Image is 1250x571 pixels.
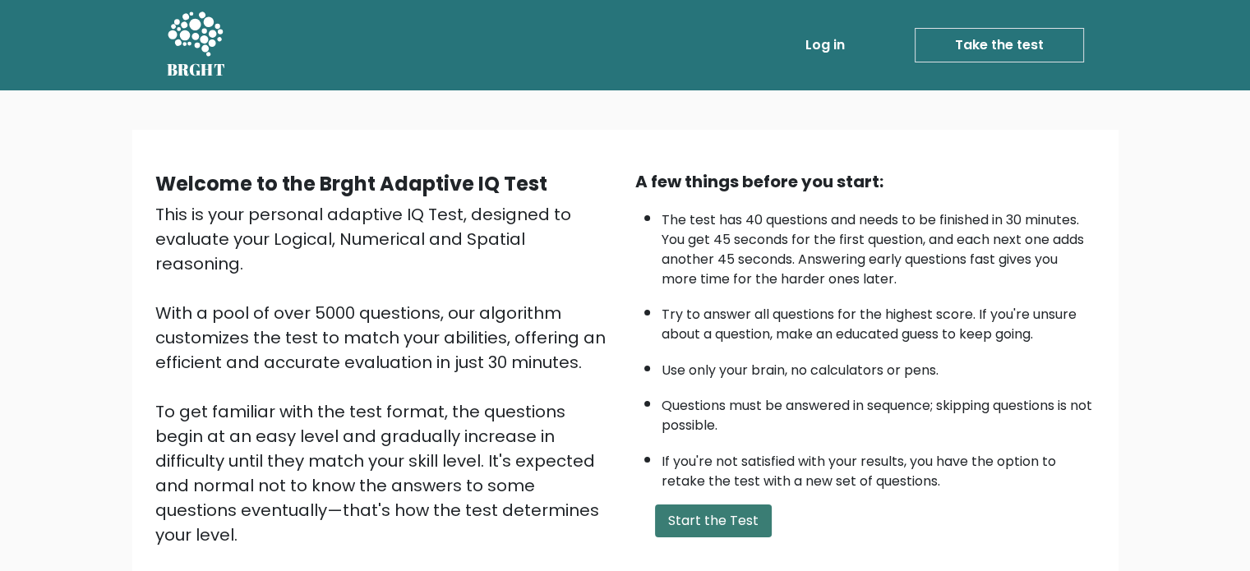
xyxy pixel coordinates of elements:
li: Questions must be answered in sequence; skipping questions is not possible. [662,388,1095,435]
li: Try to answer all questions for the highest score. If you're unsure about a question, make an edu... [662,297,1095,344]
a: Take the test [915,28,1084,62]
li: The test has 40 questions and needs to be finished in 30 minutes. You get 45 seconds for the firs... [662,202,1095,289]
a: BRGHT [167,7,226,84]
div: A few things before you start: [635,169,1095,194]
button: Start the Test [655,504,772,537]
h5: BRGHT [167,60,226,80]
a: Log in [799,29,851,62]
b: Welcome to the Brght Adaptive IQ Test [155,170,547,197]
li: If you're not satisfied with your results, you have the option to retake the test with a new set ... [662,444,1095,491]
li: Use only your brain, no calculators or pens. [662,352,1095,380]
